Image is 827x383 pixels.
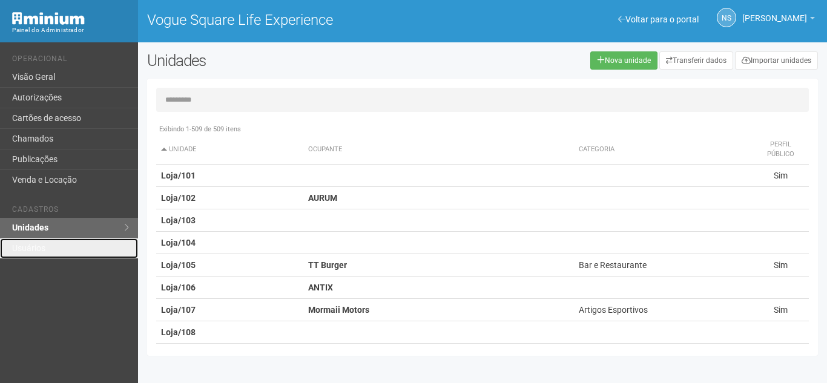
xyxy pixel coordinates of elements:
img: Minium [12,12,85,25]
strong: Loja/107 [161,305,196,315]
a: Transferir dados [659,51,733,70]
strong: Loja/101 [161,171,196,180]
span: Sim [774,260,788,270]
div: Exibindo 1-509 de 509 itens [156,124,809,135]
li: Cadastros [12,205,129,218]
strong: TT Burger [308,260,347,270]
a: NS [717,8,736,27]
strong: Loja/102 [161,193,196,203]
a: Voltar para o portal [618,15,699,24]
strong: Loja/106 [161,283,196,292]
td: Artigos Esportivos [574,299,753,321]
span: Nicolle Silva [742,2,807,23]
strong: Loja/103 [161,215,196,225]
th: Ocupante: activate to sort column ascending [303,135,574,165]
th: Unidade: activate to sort column descending [156,135,304,165]
strong: Loja/105 [161,260,196,270]
h2: Unidades [147,51,416,70]
span: Sim [774,305,788,315]
th: Perfil público: activate to sort column ascending [753,135,809,165]
a: Nova unidade [590,51,657,70]
h1: Vogue Square Life Experience [147,12,473,28]
div: Painel do Administrador [12,25,129,36]
strong: Loja/108 [161,327,196,337]
strong: ANTIX [308,283,333,292]
a: [PERSON_NAME] [742,15,815,25]
li: Operacional [12,54,129,67]
span: Sim [774,171,788,180]
td: Bar e Restaurante [574,254,753,277]
strong: Loja/104 [161,238,196,247]
th: Categoria: activate to sort column ascending [574,135,753,165]
strong: Mormaii Motors [308,305,369,315]
a: Importar unidades [735,51,818,70]
strong: AURUM [308,193,337,203]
